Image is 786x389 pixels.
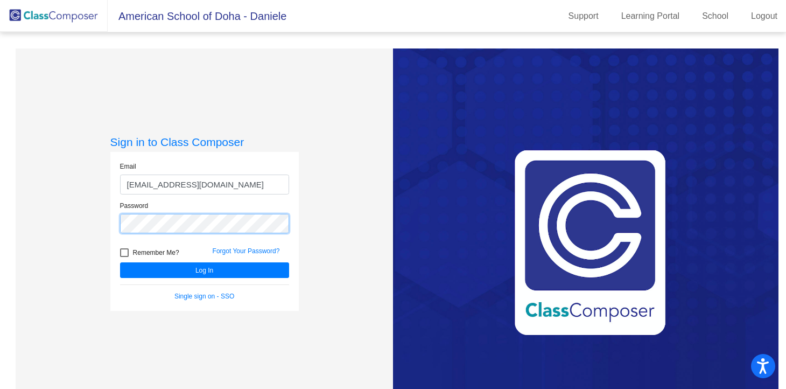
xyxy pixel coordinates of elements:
[174,293,234,300] a: Single sign on - SSO
[213,247,280,255] a: Forgot Your Password?
[120,262,289,278] button: Log In
[120,201,149,211] label: Password
[742,8,786,25] a: Logout
[108,8,286,25] span: American School of Doha - Daniele
[110,135,299,149] h3: Sign in to Class Composer
[120,162,136,171] label: Email
[133,246,179,259] span: Remember Me?
[693,8,737,25] a: School
[613,8,689,25] a: Learning Portal
[560,8,607,25] a: Support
